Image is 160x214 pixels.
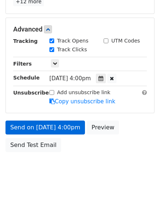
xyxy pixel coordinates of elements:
a: Preview [87,121,119,134]
label: Add unsubscribe link [57,89,111,96]
label: UTM Codes [111,37,140,45]
h5: Advanced [13,25,147,33]
label: Track Clicks [57,46,87,53]
iframe: Chat Widget [123,179,160,214]
strong: Schedule [13,75,40,81]
a: Send Test Email [5,138,61,152]
span: [DATE] 4:00pm [49,75,91,82]
a: Send on [DATE] 4:00pm [5,121,85,134]
a: Copy unsubscribe link [49,98,115,105]
strong: Filters [13,61,32,67]
label: Track Opens [57,37,89,45]
strong: Unsubscribe [13,90,49,96]
strong: Tracking [13,38,38,44]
